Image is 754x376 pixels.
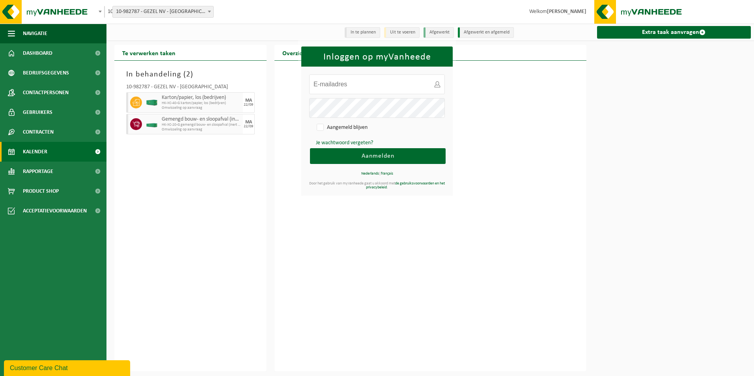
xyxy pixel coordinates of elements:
span: Acceptatievoorwaarden [23,201,87,221]
span: Gemengd bouw- en sloopafval (inert en niet inert) [162,116,241,123]
a: Extra taak aanvragen [597,26,751,39]
span: Gebruikers [23,102,52,122]
div: MA [245,120,252,125]
span: Navigatie [23,24,47,43]
div: 22/09 [244,103,253,107]
span: 10-982787 - GEZEL NV - BUGGENHOUT [104,6,105,18]
span: HK-XC-40-G karton/papier, los (bedrijven) [162,101,241,106]
strong: [PERSON_NAME] [547,9,586,15]
span: 2 [186,71,190,78]
span: Karton/papier, los (bedrijven) [162,95,241,101]
img: HK-XC-20-GN-00 [146,121,158,127]
span: Contracten [23,122,54,142]
span: Rapportage [23,162,53,181]
a: Nederlands [361,171,379,176]
h2: Overzicht [274,45,316,60]
a: de gebruiksvoorwaarden en het privacybeleid [366,181,445,190]
span: Aanmelden [362,153,394,159]
img: HK-XC-40-GN-00 [146,100,158,106]
h1: Inloggen op myVanheede [301,47,453,67]
a: Je wachtwoord vergeten? [316,140,373,146]
span: 10-982787 - GEZEL NV - BUGGENHOUT [112,6,214,18]
button: Aanmelden [310,148,446,164]
div: MA [245,98,252,103]
li: Afgewerkt en afgemeld [458,27,514,38]
span: Omwisseling op aanvraag [162,127,241,132]
li: Uit te voeren [384,27,420,38]
div: 22/09 [244,125,253,128]
label: Aangemeld blijven [315,122,373,134]
div: 10-982787 - GEZEL NV - [GEOGRAPHIC_DATA] [126,84,255,92]
span: HK-XC-20-G gemengd bouw- en sloopafval (inert en niet inert) [162,123,241,127]
span: 10-982787 - GEZEL NV - BUGGENHOUT [105,6,116,17]
div: Door het gebruik van myVanheede gaat u akkoord met . [301,182,453,190]
div: | [301,172,453,176]
span: Contactpersonen [23,83,69,102]
span: Kalender [23,142,47,162]
span: 10-982787 - GEZEL NV - BUGGENHOUT [113,6,213,17]
a: français [381,171,393,176]
span: Dashboard [23,43,52,63]
span: Omwisseling op aanvraag [162,106,241,110]
span: Product Shop [23,181,59,201]
h2: Te verwerken taken [114,45,183,60]
input: E-mailadres [309,74,445,94]
li: In te plannen [345,27,380,38]
iframe: chat widget [4,359,132,376]
span: Bedrijfsgegevens [23,63,69,83]
li: Afgewerkt [424,27,454,38]
h3: In behandeling ( ) [126,69,255,80]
